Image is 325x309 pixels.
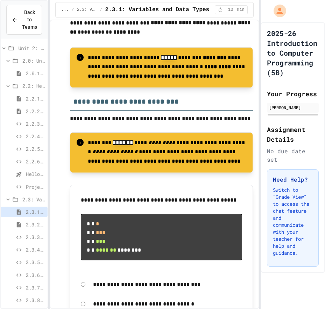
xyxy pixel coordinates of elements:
span: 2.3.1: Variables and Data Types [26,208,45,216]
span: 2.2: Hello, World! [22,82,45,90]
span: Back to Teams [22,9,37,31]
div: No due date set [267,147,319,164]
span: min [237,7,245,13]
span: 2.3.1: Variables and Data Types [105,6,210,14]
span: 2.3: Variables and Data Types [77,7,97,13]
span: 2.3.4 Data Mix-Up Fix [26,246,45,253]
span: 2.2.2: Review - Hello, World! [26,107,45,115]
span: Unit 2: Python Fundamentals [18,44,45,52]
span: 2.2.3: Your Name and Favorite Movie [26,120,45,127]
span: / [100,7,102,13]
span: 2.3.8 Student ID Scanner [26,296,45,304]
span: 2.3.3: What's the Type? [26,233,45,241]
div: My Account [266,3,288,19]
span: Project: Mad Libs (Part 1) [26,183,45,190]
h1: 2025-26 Introduction to Computer Programming (5B) [267,28,319,77]
span: ... [61,7,69,13]
span: 2.2.1: Hello, World! [26,95,45,102]
h2: Assignment Details [267,125,319,144]
span: 2.3.2: Review - Variables and Data Types [26,221,45,228]
span: 10 [225,7,236,13]
h2: Your Progress [267,89,319,99]
span: Hello, World! - Quiz [26,170,45,178]
p: Switch to "Grade View" to access the chat feature and communicate with your teacher for help and ... [273,187,313,257]
span: 2.3.6 Temperature Converter [26,271,45,279]
span: 2.3.7 Recipe Calculator [26,284,45,291]
span: 2.2.6 Pattern Display Challenge [26,158,45,165]
span: 2.2.5 Code Commentary Creator [26,145,45,153]
span: 2.2.4 Message Fix [26,133,45,140]
span: 2.0: Unit Overview [22,57,45,64]
span: 2.0.1: Unit Overview [26,70,45,77]
span: 2.3: Variables and Data Types [22,196,45,203]
span: 2.3.5 Pet Name Keeper [26,259,45,266]
span: / [72,7,74,13]
div: [PERSON_NAME] [269,104,317,111]
h3: Need Help? [273,175,313,184]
